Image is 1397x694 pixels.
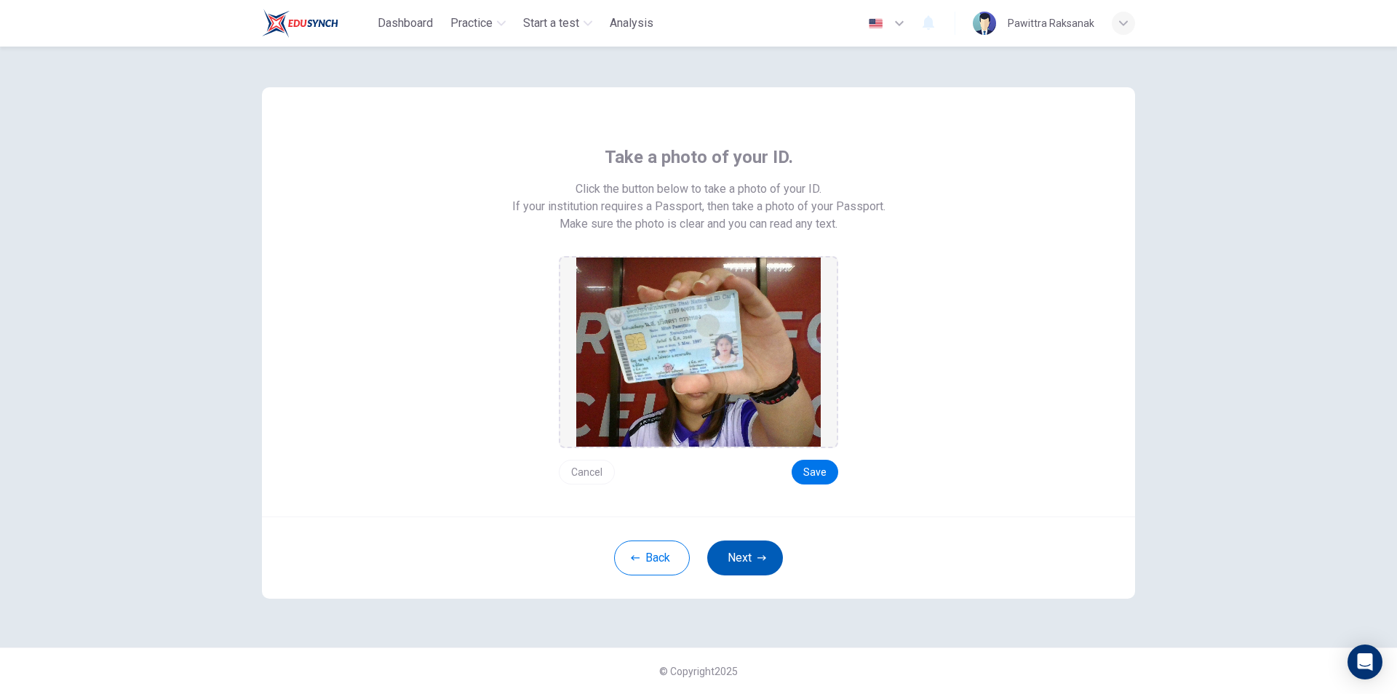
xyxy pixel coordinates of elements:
span: Click the button below to take a photo of your ID. If your institution requires a Passport, then ... [512,180,885,215]
button: Practice [445,10,512,36]
div: Pawittra Raksanak [1008,15,1094,32]
img: preview screemshot [576,258,821,447]
button: Start a test [517,10,598,36]
button: Next [707,541,783,575]
img: en [867,18,885,29]
span: Analysis [610,15,653,32]
button: Back [614,541,690,575]
span: Make sure the photo is clear and you can read any text. [560,215,837,233]
span: Practice [450,15,493,32]
div: Open Intercom Messenger [1348,645,1382,679]
button: Cancel [559,460,615,484]
img: Profile picture [973,12,996,35]
button: Dashboard [372,10,439,36]
button: Analysis [604,10,659,36]
span: © Copyright 2025 [659,666,738,677]
img: Train Test logo [262,9,338,38]
a: Train Test logo [262,9,372,38]
span: Take a photo of your ID. [605,145,793,169]
span: Start a test [523,15,579,32]
button: Save [792,460,838,484]
span: Dashboard [378,15,433,32]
